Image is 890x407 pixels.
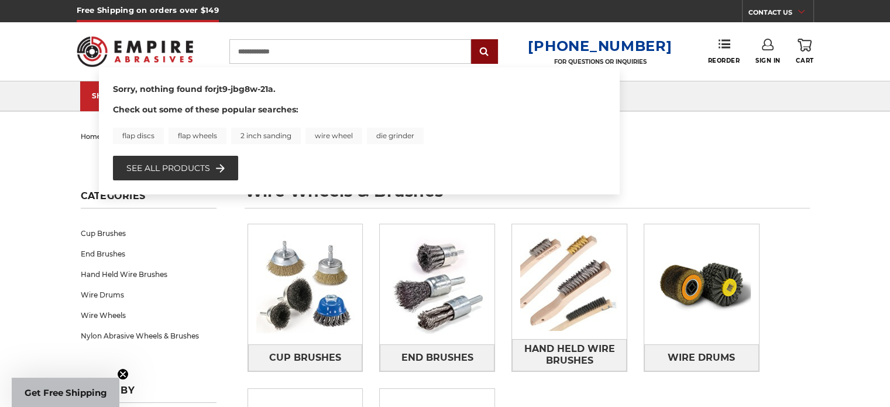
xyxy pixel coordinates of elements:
div: Sorry, nothing found for . [113,83,606,104]
h1: wire wheels & brushes [245,183,810,208]
a: die grinder [367,128,424,144]
img: End Brushes [380,227,494,342]
img: Empire Abrasives [77,29,194,74]
img: Wire Drums [644,227,759,342]
span: Get Free Shipping [25,387,107,398]
span: Wire Drums [668,348,735,368]
b: jt9-jbg8w-21a [217,84,273,94]
span: Sign In [755,57,781,64]
a: Wire Wheels [81,305,217,326]
div: Instant Search Results [99,67,620,194]
a: Cart [796,39,813,64]
input: Submit [473,40,496,64]
a: End Brushes [380,344,494,371]
span: End Brushes [401,348,473,368]
img: Hand Held Wire Brushes [512,224,627,339]
h5: Categories [81,190,217,208]
span: Cart [796,57,813,64]
a: Nylon Abrasive Wheels & Brushes [81,326,217,346]
a: Hand Held Wire Brushes [512,339,627,371]
a: Wire Drums [81,285,217,305]
a: Hand Held Wire Brushes [81,264,217,285]
a: Cup Brushes [248,344,363,371]
div: Check out some of these popular searches: [113,104,606,144]
a: Cup Brushes [81,223,217,244]
div: SHOP CATEGORIES [92,91,185,100]
img: Cup Brushes [248,227,363,342]
h5: Refine by [81,385,217,403]
p: FOR QUESTIONS OR INQUIRIES [528,58,672,66]
button: Close teaser [117,368,129,380]
a: flap discs [113,128,164,144]
span: Hand Held Wire Brushes [513,339,626,371]
a: Reorder [707,39,740,64]
a: End Brushes [81,244,217,264]
a: Wire Drums [644,344,759,371]
a: home [81,132,101,141]
a: wire wheel [305,128,362,144]
span: Cup Brushes [269,348,341,368]
div: Get Free ShippingClose teaser [12,378,119,407]
a: [PHONE_NUMBER] [528,37,672,54]
a: See all products [126,162,225,175]
span: Reorder [707,57,740,64]
a: CONTACT US [748,6,813,22]
a: 2 inch sanding [231,128,301,144]
a: flap wheels [169,128,226,144]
